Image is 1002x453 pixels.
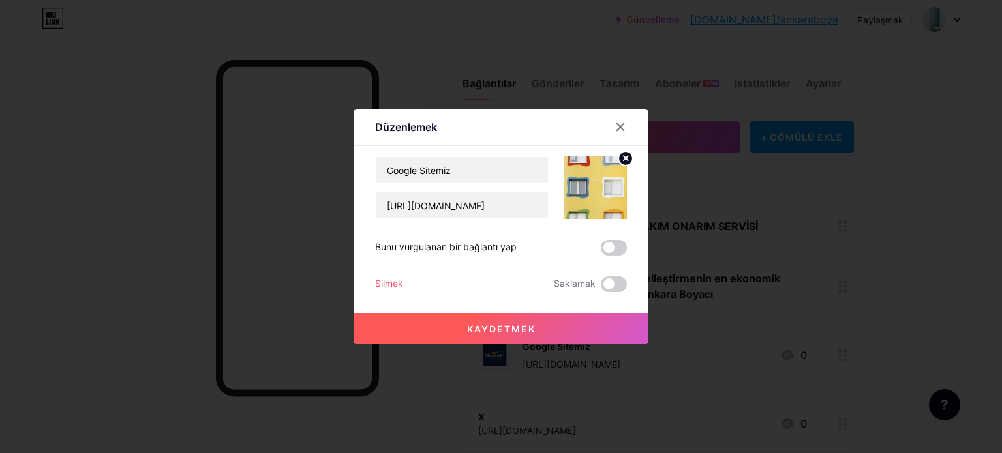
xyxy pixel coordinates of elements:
font: Silmek [375,278,403,289]
font: Düzenlemek [375,121,437,134]
button: Kaydetmek [354,313,648,344]
font: Bunu vurgulanan bir bağlantı yap [375,241,517,252]
font: Kaydetmek [467,323,536,334]
img: bağlantı_küçük_resim [564,156,627,219]
font: Saklamak [554,278,596,289]
input: URL [376,192,548,218]
input: Başlık [376,157,548,183]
